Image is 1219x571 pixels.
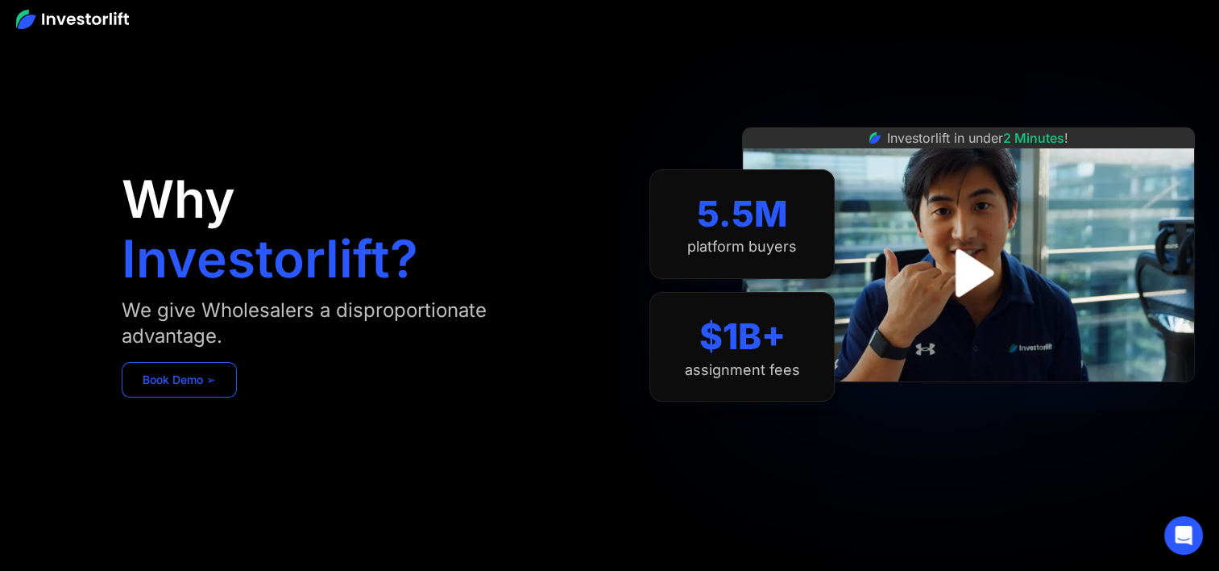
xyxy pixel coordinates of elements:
[122,362,237,398] a: Book Demo ➢
[122,233,418,285] h1: Investorlift?
[697,193,788,235] div: 5.5M
[687,238,797,256] div: platform buyers
[685,361,800,379] div: assignment fees
[848,390,1089,410] iframe: Customer reviews powered by Trustpilot
[122,173,235,225] h1: Why
[1003,130,1064,146] span: 2 Minutes
[699,315,786,358] div: $1B+
[1164,516,1203,555] div: Open Intercom Messenger
[887,128,1068,148] div: Investorlift in under !
[122,298,561,349] div: We give Wholesalers a disproportionate advantage.
[933,237,1005,309] a: open lightbox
